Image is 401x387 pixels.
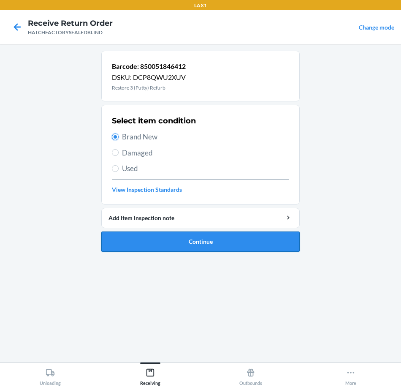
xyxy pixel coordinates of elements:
[28,29,113,36] div: HATCHFACTORYSEALEDBLIND
[239,365,262,386] div: Outbounds
[122,131,289,142] span: Brand New
[112,84,186,92] p: Restore 3 (Putty) Refurb
[112,72,186,82] p: DSKU: DCP8QWU2XUV
[101,208,300,228] button: Add item inspection note
[200,362,301,386] button: Outbounds
[122,147,289,158] span: Damaged
[101,232,300,252] button: Continue
[112,165,119,172] input: Used
[100,362,201,386] button: Receiving
[112,61,186,71] p: Barcode: 850051846412
[112,134,119,140] input: Brand New
[112,149,119,156] input: Damaged
[28,18,113,29] h4: Receive Return Order
[359,24,394,31] a: Change mode
[112,115,196,126] h2: Select item condition
[122,163,289,174] span: Used
[345,365,356,386] div: More
[108,213,293,222] div: Add item inspection note
[194,2,207,9] p: LAX1
[40,365,61,386] div: Unloading
[112,185,289,194] a: View Inspection Standards
[140,365,160,386] div: Receiving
